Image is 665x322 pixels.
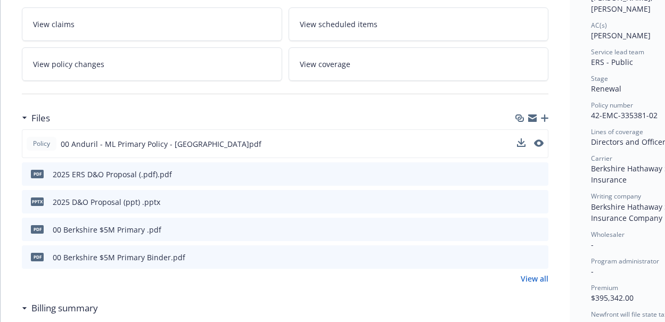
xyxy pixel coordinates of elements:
span: ERS - Public [591,57,633,67]
button: download file [517,138,526,150]
div: 00 Berkshire $5M Primary Binder.pdf [53,252,185,263]
div: 2025 ERS D&O Proposal (.pdf).pdf [53,169,172,180]
span: View claims [33,19,75,30]
button: download file [518,196,526,208]
div: 2025 D&O Proposal (ppt) .pptx [53,196,160,208]
button: download file [517,138,526,147]
button: preview file [535,169,544,180]
h3: Billing summary [31,301,98,315]
span: Premium [591,283,618,292]
span: Policy [31,139,52,148]
button: preview file [535,224,544,235]
span: Service lead team [591,47,644,56]
span: View policy changes [33,59,104,70]
button: preview file [534,138,544,150]
button: download file [518,252,526,263]
span: Policy number [591,101,633,110]
span: Wholesaler [591,230,625,239]
span: 42-EMC-335381-02 [591,110,658,120]
span: pdf [31,253,44,261]
a: View policy changes [22,47,282,81]
span: 00 Anduril - ML Primary Policy - [GEOGRAPHIC_DATA]pdf [61,138,261,150]
button: preview file [535,252,544,263]
div: 00 Berkshire $5M Primary .pdf [53,224,161,235]
button: preview file [534,139,544,147]
span: Writing company [591,192,641,201]
span: [PERSON_NAME] [591,30,651,40]
span: Stage [591,74,608,83]
span: Lines of coverage [591,127,643,136]
a: View coverage [289,47,549,81]
span: Renewal [591,84,621,94]
a: View claims [22,7,282,41]
button: download file [518,169,526,180]
span: AC(s) [591,21,607,30]
span: - [591,266,594,276]
span: - [591,240,594,250]
button: preview file [535,196,544,208]
h3: Files [31,111,50,125]
a: View all [521,273,548,284]
span: Program administrator [591,257,659,266]
span: $395,342.00 [591,293,634,303]
span: pdf [31,225,44,233]
button: download file [518,224,526,235]
a: View scheduled items [289,7,549,41]
span: Carrier [591,154,612,163]
div: Billing summary [22,301,98,315]
span: View coverage [300,59,350,70]
span: pptx [31,197,44,205]
div: Files [22,111,50,125]
span: pdf [31,170,44,178]
span: View scheduled items [300,19,377,30]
